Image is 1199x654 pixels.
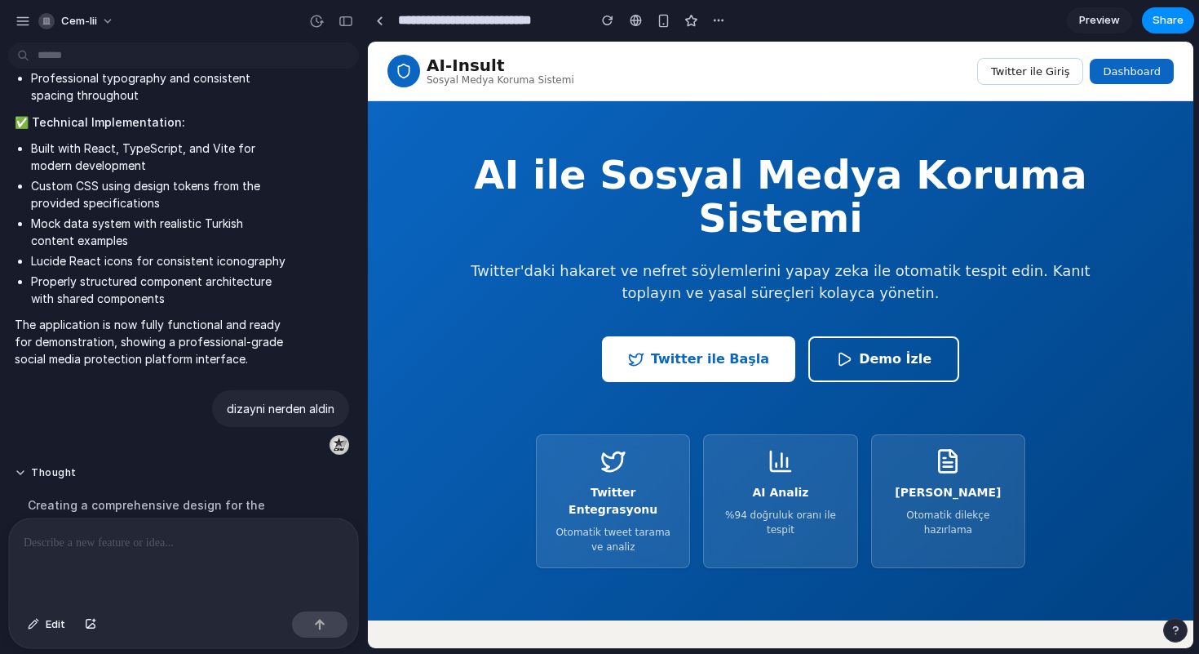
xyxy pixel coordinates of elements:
button: Edit [20,612,73,638]
p: The application is now fully functional and ready for demonstration, showing a professional-grade... [15,316,287,367]
li: Professional typography and consistent spacing throughout [31,69,287,104]
strong: ✅ Technical Implementation: [15,115,185,129]
li: Built with React, TypeScript, and Vite for modern development [31,140,287,174]
li: Properly structured component architecture with shared components [31,273,287,307]
h1: AI-Insult [59,16,206,32]
a: Preview [1067,7,1132,33]
button: cem-iii [32,8,122,34]
p: dizayni nerden aldin [227,400,334,417]
button: Twitter ile Giriş [609,16,715,43]
span: Share [1153,12,1184,29]
button: Twitter ile Başla [234,295,427,340]
h1: AI ile Sosyal Medya Koruma Sistemi [86,112,739,198]
li: Mock data system with realistic Turkish content examples [31,215,287,249]
li: Custom CSS using design tokens from the provided specifications [31,177,287,211]
h3: Twitter Entegrasyonu [182,443,308,477]
button: Dashboard [722,17,806,42]
span: cem-iii [61,13,97,29]
span: Preview [1079,12,1120,29]
button: Demo İzle [440,295,591,340]
p: %94 doğruluk oranı ile tespit [349,466,476,496]
h3: AI Analiz [349,443,476,460]
h3: [PERSON_NAME] [517,443,644,460]
li: Lucide React icons for consistent iconography [31,252,287,269]
p: Otomatik dilekçe hazırlama [517,466,644,496]
button: Share [1142,7,1194,33]
span: Edit [46,616,65,633]
p: Twitter'daki hakaret ve nefret söylemlerini yapay zeka ile otomatik tespit edin. Kanıt toplayın v... [86,218,739,262]
p: Sosyal Medya Koruma Sistemi [59,33,206,43]
p: Otomatik tweet tarama ve analiz [182,483,308,513]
